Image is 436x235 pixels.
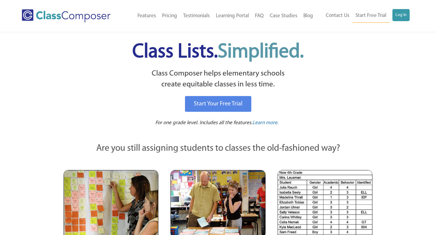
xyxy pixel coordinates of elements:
[213,9,252,23] a: Learning Portal
[132,42,304,62] span: Class Lists.
[155,120,253,125] span: For one grade level. Includes all the features.
[124,9,316,23] nav: Header Menu
[316,9,410,23] nav: Header Menu
[64,142,372,155] p: Are you still assigning students to classes the old-fashioned way?
[300,9,316,23] a: Blog
[185,96,251,112] a: Start Your Free Trial
[352,9,389,23] a: Start Free Trial
[267,9,300,23] a: Case Studies
[323,9,352,22] a: Contact Us
[159,9,180,23] a: Pricing
[253,119,279,127] a: Learn more.
[252,9,267,23] a: FAQ
[63,68,373,90] p: Class Composer helps elementary schools create equitable classes in less time.
[218,42,304,62] span: Simplified.
[22,9,111,22] img: Class Composer
[180,9,213,23] a: Testimonials
[253,120,279,125] span: Learn more.
[392,9,410,21] a: Log In
[134,9,159,23] a: Features
[194,101,243,107] span: Start Your Free Trial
